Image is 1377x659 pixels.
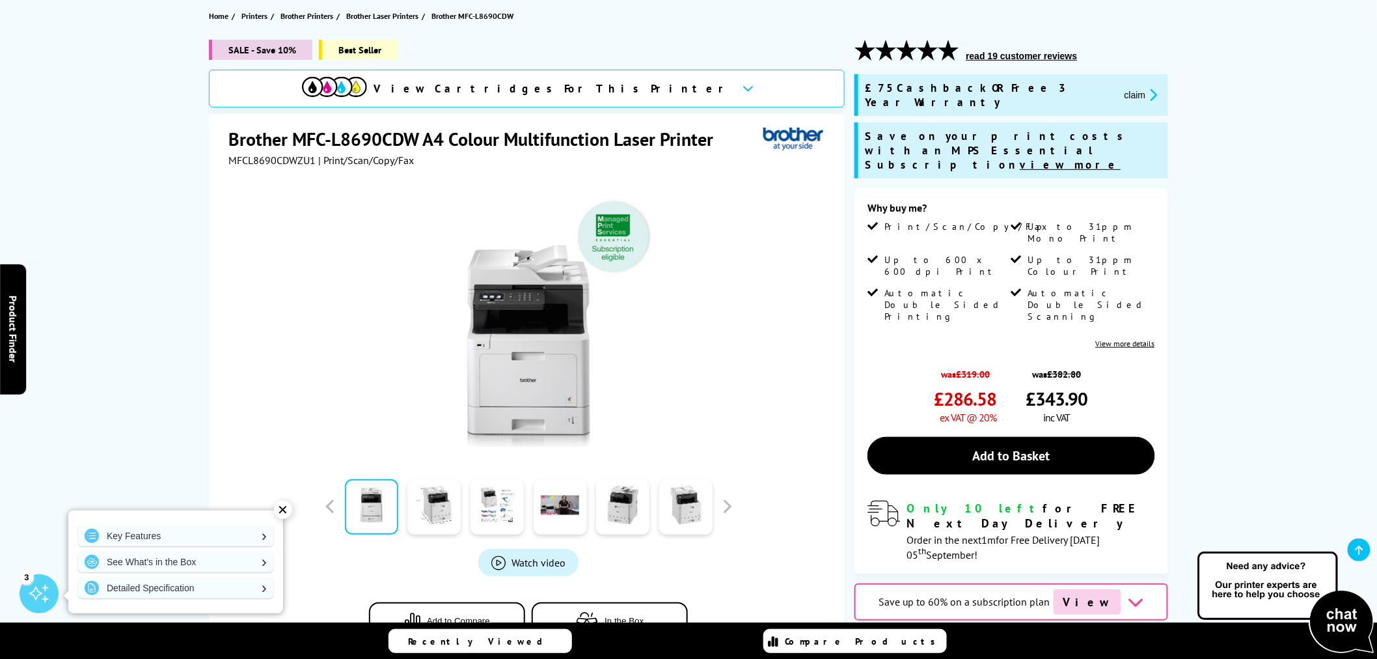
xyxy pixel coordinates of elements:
[209,9,228,23] span: Home
[1121,87,1162,102] button: promo-description
[1020,158,1121,172] u: view more
[867,437,1154,475] a: Add to Basket
[280,9,336,23] a: Brother Printers
[346,9,418,23] span: Brother Laser Printers
[401,193,656,448] img: Brother MFC-L8690CDW
[907,533,1100,561] span: Order in the next for Free Delivery [DATE] 05 September!
[785,636,942,647] span: Compare Products
[374,81,731,96] span: View Cartridges For This Printer
[274,501,292,519] div: ✕
[867,201,1154,221] div: Why buy me?
[940,411,997,424] span: ex VAT @ 20%
[981,533,996,546] span: 1m
[302,77,367,97] img: cmyk-icon.svg
[478,549,579,576] a: Product_All_Videos
[228,154,316,167] span: MFCL8690CDWZU1
[907,501,1043,516] span: Only 10 left
[1028,287,1152,322] span: Automatic Double Sided Scanning
[532,602,688,639] button: In the Box
[934,361,997,380] span: was
[389,629,572,653] a: Recently Viewed
[865,129,1129,172] span: Save on your print costs with an MPS Essential Subscription
[884,254,1008,277] span: Up to 600 x 600 dpi Print
[884,221,1052,232] span: Print/Scan/Copy/Fax
[1195,550,1377,656] img: Open Live Chat window
[228,127,726,151] h1: Brother MFC-L8690CDW A4 Colour Multifunction Laser Printer
[1054,589,1121,615] span: View
[431,9,517,23] a: Brother MFC-L8690CDW
[1096,339,1155,348] a: View more details
[605,616,644,626] span: In the Box
[280,9,333,23] span: Brother Printers
[408,636,556,647] span: Recently Viewed
[1026,361,1088,380] span: was
[934,387,997,411] span: £286.58
[318,154,414,167] span: | Print/Scan/Copy/Fax
[763,629,947,653] a: Compare Products
[7,296,20,363] span: Product Finder
[1043,411,1070,424] span: inc VAT
[865,81,1114,109] span: £75 Cashback OR Free 3 Year Warranty
[78,552,273,572] a: See What's in the Box
[907,501,1154,531] div: for FREE Next Day Delivery
[78,578,273,598] a: Detailed Specification
[209,40,312,60] span: SALE - Save 10%
[346,9,422,23] a: Brother Laser Printers
[241,9,267,23] span: Printers
[241,9,271,23] a: Printers
[78,526,273,546] a: Key Features
[1028,221,1152,244] span: Up to 31ppm Mono Print
[209,9,232,23] a: Home
[431,9,513,23] span: Brother MFC-L8690CDW
[427,616,490,626] span: Add to Compare
[511,556,566,569] span: Watch video
[20,570,34,584] div: 3
[1028,254,1152,277] span: Up to 31ppm Colour Print
[956,368,990,380] strike: £319.00
[884,287,1008,322] span: Automatic Double Sided Printing
[369,602,525,639] button: Add to Compare
[918,546,926,557] sup: th
[1048,368,1082,380] strike: £382.80
[319,40,398,60] span: Best Seller
[763,127,823,151] img: Brother
[962,50,1081,62] button: read 19 customer reviews
[1026,387,1088,411] span: £343.90
[867,501,1154,561] div: modal_delivery
[879,595,1050,608] span: Save up to 60% on a subscription plan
